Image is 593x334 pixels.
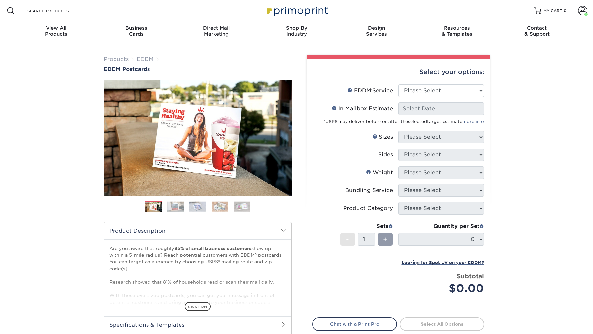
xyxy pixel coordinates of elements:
div: Products [16,25,96,37]
strong: 85% of small business customers [174,246,251,251]
a: more info [462,119,484,124]
span: EDDM Postcards [104,66,150,72]
input: SEARCH PRODUCTS..... [27,7,91,15]
a: Contact& Support [497,21,577,42]
a: Shop ByIndustry [256,21,337,42]
img: EDDM 01 [145,201,162,213]
span: show more [185,302,211,311]
div: $0.00 [403,281,484,296]
img: EDDM 04 [212,201,228,212]
a: Products [104,56,129,62]
div: Bundling Service [345,186,393,194]
a: EDDM Postcards [104,66,292,72]
span: MY CART [544,8,562,14]
span: 0 [564,8,567,13]
a: Select All Options [400,317,484,331]
a: View AllProducts [16,21,96,42]
div: Sets [340,222,393,230]
div: Marketing [176,25,256,37]
strong: Subtotal [457,272,484,280]
span: Direct Mail [176,25,256,31]
div: Industry [256,25,337,37]
img: EDDM 05 [234,201,250,212]
div: Sides [378,151,393,159]
small: *USPS may deliver before or after the target estimate [323,119,484,124]
div: EDDM Service [347,87,393,95]
span: - [346,234,349,244]
div: & Support [497,25,577,37]
img: EDDM Postcards 01 [104,73,292,203]
span: View All [16,25,96,31]
div: Sizes [372,133,393,141]
small: Looking for Spot UV on your EDDM? [402,260,484,265]
a: EDDM [137,56,154,62]
span: Design [337,25,417,31]
div: Cards [96,25,176,37]
span: + [383,234,387,244]
a: BusinessCards [96,21,176,42]
input: Select Date [398,102,484,115]
a: DesignServices [337,21,417,42]
div: & Templates [417,25,497,37]
div: Weight [366,169,393,177]
sup: ® [371,89,372,92]
a: Looking for Spot UV on your EDDM? [402,259,484,265]
span: Resources [417,25,497,31]
div: Quantity per Set [398,222,484,230]
span: Shop By [256,25,337,31]
a: Chat with a Print Pro [312,317,397,331]
h2: Product Description [104,222,291,239]
span: Business [96,25,176,31]
img: Primoprint [264,3,330,17]
div: Services [337,25,417,37]
div: Select your options: [312,59,484,84]
div: In Mailbox Estimate [332,105,393,113]
div: Product Category [343,204,393,212]
img: EDDM 03 [189,201,206,212]
a: Direct MailMarketing [176,21,256,42]
span: Contact [497,25,577,31]
a: Resources& Templates [417,21,497,42]
span: selected [408,119,427,124]
h2: Specifications & Templates [104,316,291,333]
sup: ® [338,120,338,122]
img: EDDM 02 [167,201,184,212]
